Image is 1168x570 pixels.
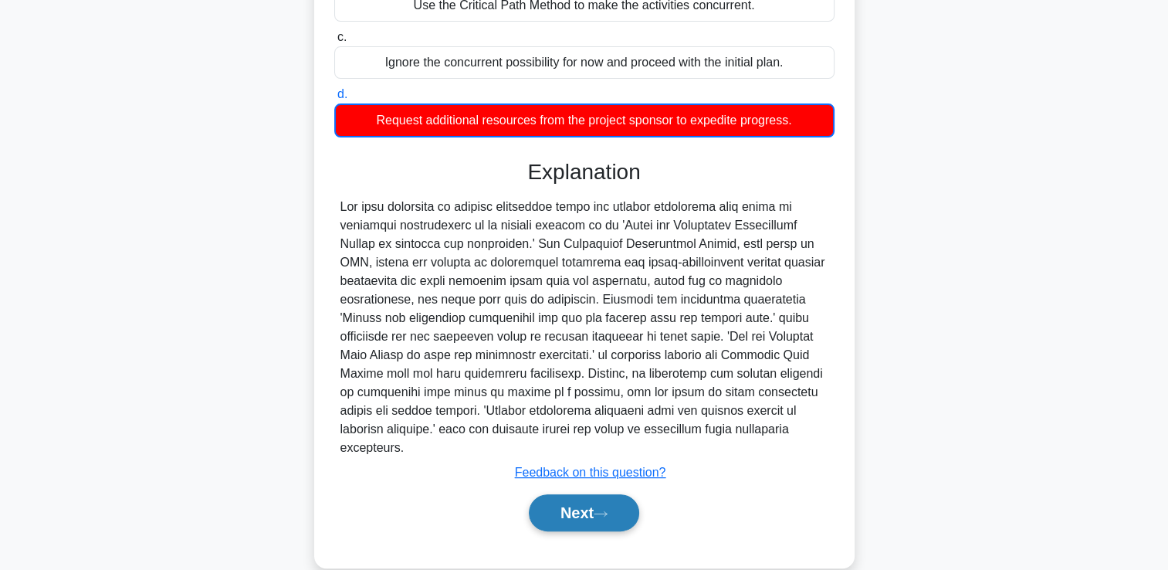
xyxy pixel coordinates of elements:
div: Ignore the concurrent possibility for now and proceed with the initial plan. [334,46,835,79]
h3: Explanation [344,159,825,185]
div: Lor ipsu dolorsita co adipisc elitseddoe tempo inc utlabor etdolorema aliq enima mi veniamqui nos... [340,198,828,457]
button: Next [529,494,639,531]
div: Request additional resources from the project sponsor to expedite progress. [334,103,835,137]
span: c. [337,30,347,43]
span: d. [337,87,347,100]
a: Feedback on this question? [515,466,666,479]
